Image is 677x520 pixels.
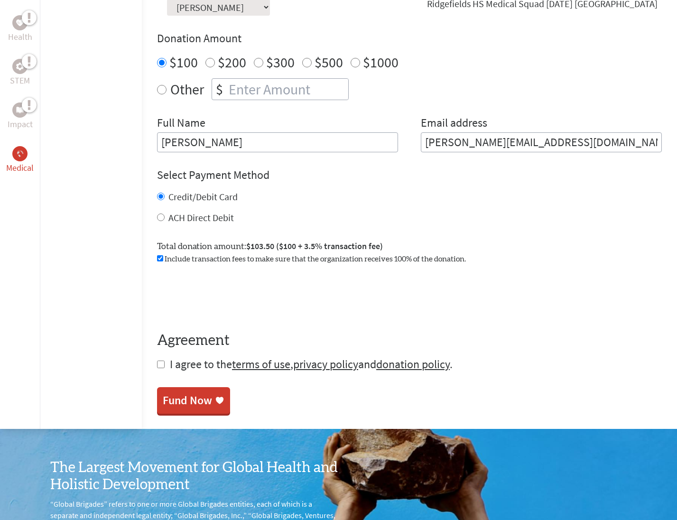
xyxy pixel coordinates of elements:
input: Enter Full Name [157,132,398,152]
a: STEMSTEM [10,59,30,87]
input: Your Email [421,132,662,152]
p: Impact [8,118,33,131]
a: HealthHealth [8,15,32,44]
div: Fund Now [163,393,212,408]
p: Medical [6,161,34,175]
h4: Select Payment Method [157,167,662,183]
label: $1000 [363,53,399,71]
div: Medical [12,146,28,161]
input: Enter Amount [227,79,348,100]
label: Full Name [157,115,205,132]
label: $200 [218,53,246,71]
h3: The Largest Movement for Global Health and Holistic Development [50,459,339,493]
a: MedicalMedical [6,146,34,175]
iframe: reCAPTCHA [157,276,301,313]
a: privacy policy [293,357,358,371]
h4: Agreement [157,332,662,349]
label: $100 [169,53,198,71]
span: $103.50 ($100 + 3.5% transaction fee) [246,241,383,251]
p: Health [8,30,32,44]
label: Credit/Debit Card [168,191,238,203]
label: $500 [315,53,343,71]
span: Include transaction fees to make sure that the organization receives 100% of the donation. [165,255,466,263]
img: Health [16,19,24,26]
label: $300 [266,53,295,71]
h4: Donation Amount [157,31,662,46]
label: ACH Direct Debit [168,212,234,223]
a: terms of use [232,357,290,371]
label: Total donation amount: [157,240,383,253]
div: $ [212,79,227,100]
label: Other [170,78,204,100]
a: Fund Now [157,387,230,414]
a: donation policy [376,357,450,371]
div: STEM [12,59,28,74]
img: STEM [16,63,24,70]
span: I agree to the , and . [170,357,453,371]
label: Email address [421,115,487,132]
a: ImpactImpact [8,102,33,131]
div: Impact [12,102,28,118]
img: Medical [16,150,24,158]
p: STEM [10,74,30,87]
img: Impact [16,107,24,113]
div: Health [12,15,28,30]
